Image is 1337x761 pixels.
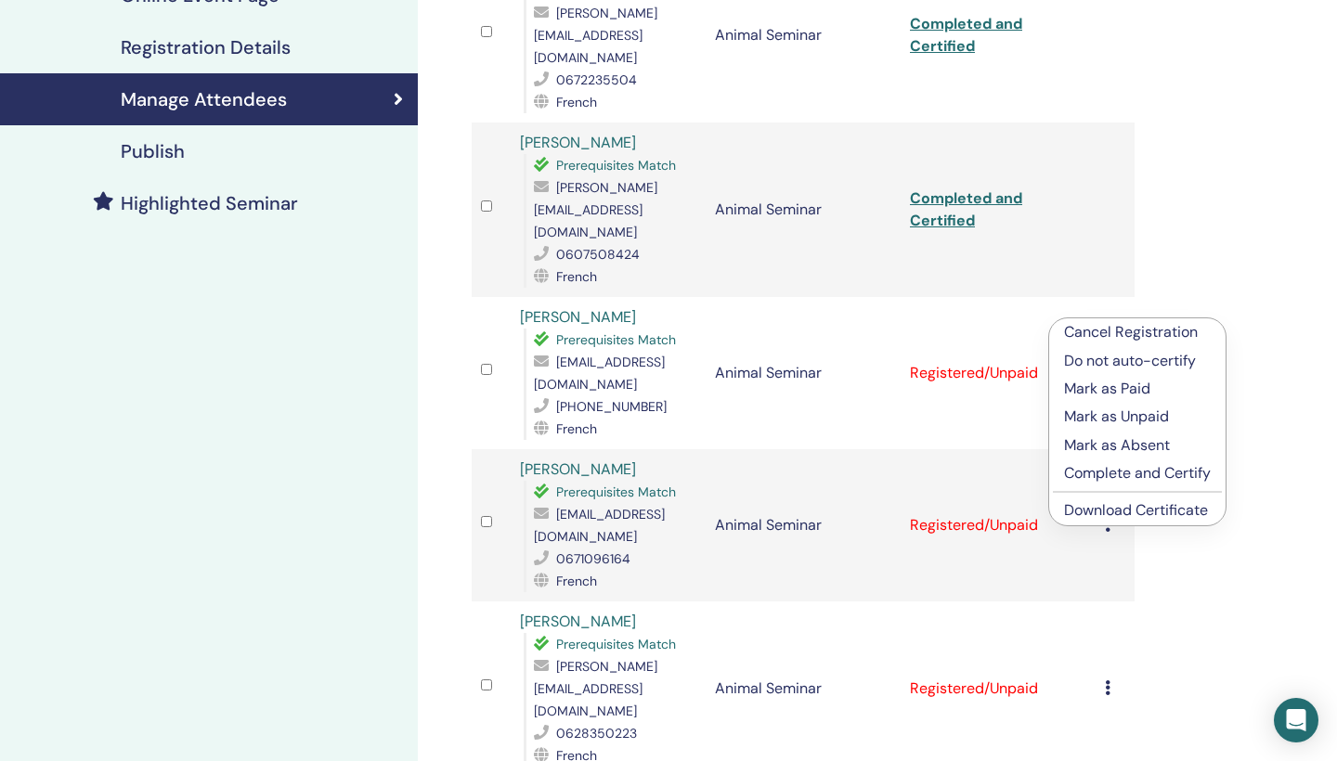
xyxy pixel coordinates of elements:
[556,550,630,567] span: 0671096164
[121,140,185,162] h4: Publish
[556,331,676,348] span: Prerequisites Match
[1064,378,1211,400] p: Mark as Paid
[556,636,676,652] span: Prerequisites Match
[1274,698,1318,742] div: Open Intercom Messenger
[534,354,665,393] span: [EMAIL_ADDRESS][DOMAIN_NAME]
[520,612,636,631] a: [PERSON_NAME]
[534,179,657,240] span: [PERSON_NAME][EMAIL_ADDRESS][DOMAIN_NAME]
[556,246,640,263] span: 0607508424
[556,157,676,174] span: Prerequisites Match
[1064,462,1211,484] p: Complete and Certify
[520,307,636,327] a: [PERSON_NAME]
[910,14,1022,56] a: Completed and Certified
[121,36,291,58] h4: Registration Details
[556,94,597,110] span: French
[1064,500,1208,520] a: Download Certificate
[121,192,298,214] h4: Highlighted Seminar
[706,297,901,449] td: Animal Seminar
[1064,406,1211,428] p: Mark as Unpaid
[556,398,667,415] span: [PHONE_NUMBER]
[556,420,597,437] span: French
[556,573,597,589] span: French
[534,658,657,719] span: [PERSON_NAME][EMAIL_ADDRESS][DOMAIN_NAME]
[556,484,676,500] span: Prerequisites Match
[910,188,1022,230] a: Completed and Certified
[556,71,637,88] span: 0672235504
[556,268,597,285] span: French
[556,725,637,742] span: 0628350223
[706,123,901,297] td: Animal Seminar
[121,88,287,110] h4: Manage Attendees
[520,459,636,479] a: [PERSON_NAME]
[706,449,901,601] td: Animal Seminar
[534,5,657,66] span: [PERSON_NAME][EMAIL_ADDRESS][DOMAIN_NAME]
[1064,350,1211,372] p: Do not auto-certify
[1064,434,1211,457] p: Mark as Absent
[1064,321,1211,343] p: Cancel Registration
[520,133,636,152] a: [PERSON_NAME]
[534,506,665,545] span: [EMAIL_ADDRESS][DOMAIN_NAME]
